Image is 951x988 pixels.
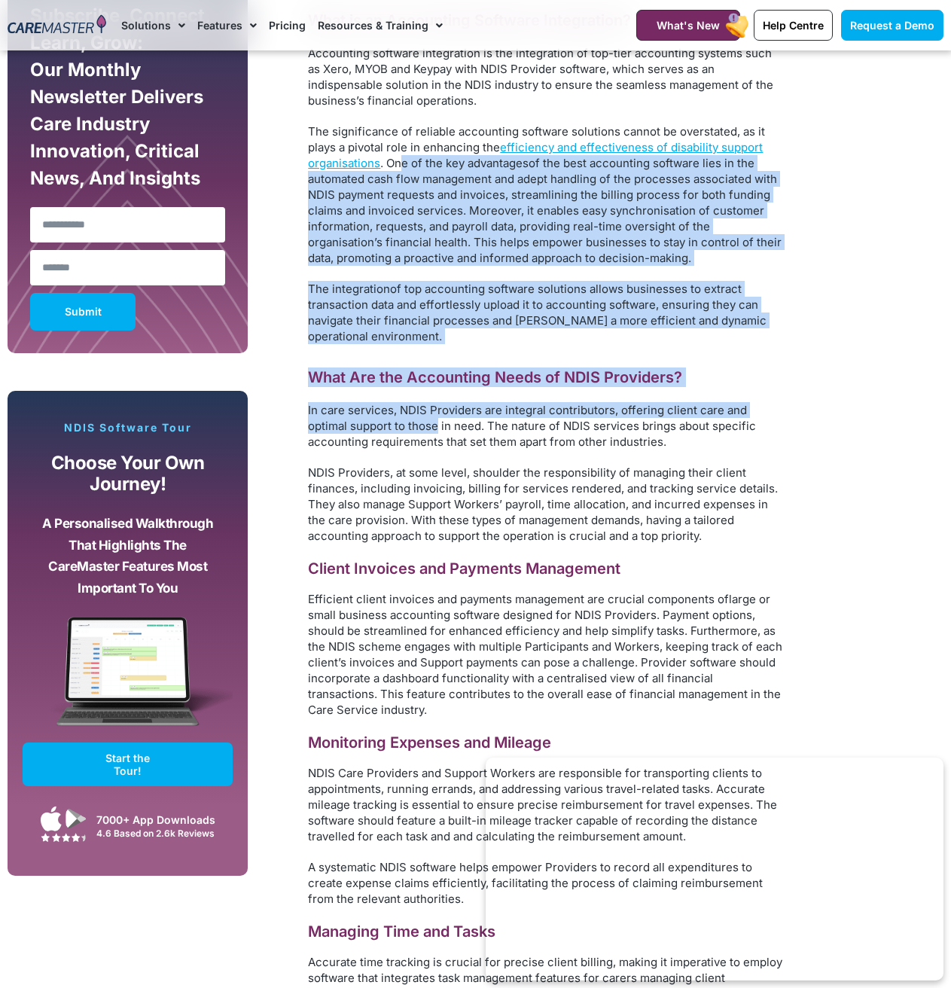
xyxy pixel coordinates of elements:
img: CareMaster Logo [8,14,106,36]
h3: Monitoring Expenses and Mileage [308,733,782,753]
img: Google Play Store App Review Stars [41,833,86,842]
span: Help Centre [763,19,824,32]
button: Submit [30,293,136,331]
span: In care services, NDIS Providers are integral contributors, offering client care and optimal supp... [308,403,756,449]
div: Subscribe, Connect, Learn, Grow: Our Monthly Newsletter Delivers Care Industry Innovation, Critic... [26,2,229,200]
img: CareMaster Software Mockup on Screen [23,617,233,743]
p: large or small business accounting software designed for NDIS Providers. Payment options, should ... [308,591,782,718]
p: of top accounting software solutions allows businesses to extract transaction data and effortless... [308,281,782,344]
span: What's New [657,19,720,32]
div: 4.6 Based on 2.6k Reviews [96,828,225,839]
p: Choose your own journey! [34,453,221,496]
span: NDIS Providers, at some level, shoulder the responsibility of managing their client finances, inc... [308,465,778,543]
h2: What Are the Accounting Needs of NDIS Providers? [308,367,782,387]
span: Start the Tour! [92,752,163,777]
span: Efficient client invoices and payments management are crucial components of [308,592,729,606]
a: What's New [636,10,740,41]
span: The integration [308,282,390,296]
span: . One of the key advantages [380,156,529,170]
span: Accounting software integration is the integration of top-tier accounting systems such as Xero, M... [308,46,773,108]
a: Help Centre [754,10,833,41]
span: The significance of reliable accounting software solutions cannot be overstated, as it plays a pi... [308,124,765,154]
a: Request a Demo [841,10,943,41]
p: of the best accounting software lies in the automated cash flow management and adept handling of ... [308,123,782,266]
span: Submit [65,308,102,316]
span: NDIS Care Providers and Support Workers are responsible for transporting clients to appointments,... [308,766,777,843]
h3: Client Invoices and Payments Management [308,559,782,579]
a: Start the Tour! [23,743,233,786]
iframe: Popup CTA [486,758,943,980]
div: 7000+ App Downloads [96,812,225,828]
p: A systematic NDIS software helps empower Providers to record all expenditures to create expense c... [308,859,782,907]
a: efficiency and effectiveness of disability support organisations [308,140,763,170]
span: Request a Demo [850,19,934,32]
p: NDIS Software Tour [23,421,233,435]
img: Apple App Store Icon [41,806,62,831]
p: A personalised walkthrough that highlights the CareMaster features most important to you [34,513,221,599]
img: Google Play App Icon [66,807,87,830]
h3: Managing Time and Tasks [308,922,782,942]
